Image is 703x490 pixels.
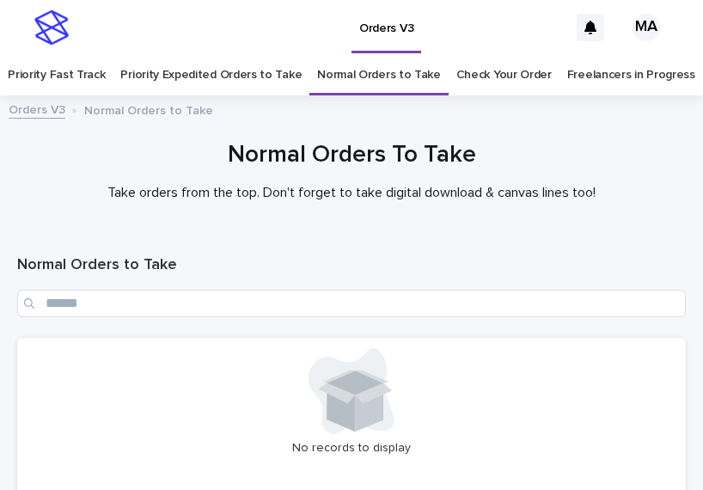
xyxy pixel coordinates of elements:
a: Check Your Order [456,55,552,95]
p: Normal Orders to Take [84,100,213,119]
h1: Normal Orders To Take [17,139,686,171]
a: Orders V3 [9,99,65,119]
a: Freelancers in Progress [567,55,695,95]
h1: Normal Orders to Take [17,255,686,276]
a: Normal Orders to Take [317,55,441,95]
p: No records to display [28,441,675,456]
a: Priority Expedited Orders to Take [120,55,302,95]
p: Take orders from the top. Don't forget to take digital download & canvas lines too! [17,185,686,201]
div: MA [633,14,660,41]
input: Search [17,290,686,317]
img: stacker-logo-s-only.png [34,10,69,45]
a: Priority Fast Track [8,55,105,95]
